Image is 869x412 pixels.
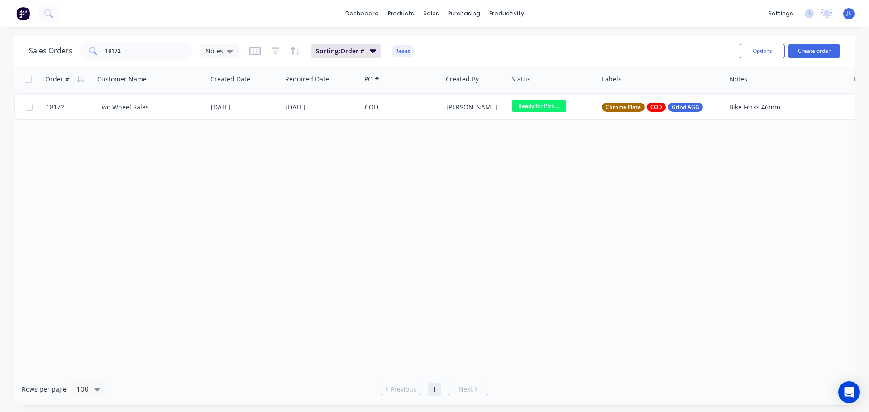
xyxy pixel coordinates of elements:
[98,103,149,111] a: Two Wheel Sales
[730,75,747,84] div: Notes
[602,103,703,112] button: Chrome PlateCODGrind AGG
[846,9,851,18] span: JL
[458,385,473,394] span: Next
[672,103,699,112] span: Grind AGG
[46,103,64,112] span: 18172
[740,44,785,58] button: Options
[381,385,421,394] a: Previous page
[428,383,441,396] a: Page 1 is your current page
[419,7,444,20] div: sales
[764,7,797,20] div: settings
[650,103,662,112] span: COD
[29,47,72,55] h1: Sales Orders
[383,7,419,20] div: products
[446,103,502,112] div: [PERSON_NAME]
[97,75,147,84] div: Customer Name
[377,383,492,396] ul: Pagination
[311,44,381,58] button: Sorting:Order #
[316,47,364,56] span: Sorting: Order #
[105,42,193,60] input: Search...
[211,103,278,112] div: [DATE]
[511,75,530,84] div: Status
[606,103,641,112] span: Chrome Plate
[46,94,98,121] a: 18172
[446,75,479,84] div: Created By
[391,385,416,394] span: Previous
[512,100,566,112] span: Ready for Pick ...
[45,75,69,84] div: Order #
[485,7,529,20] div: productivity
[22,385,67,394] span: Rows per page
[448,385,488,394] a: Next page
[602,75,621,84] div: Labels
[364,75,379,84] div: PO #
[788,44,840,58] button: Create order
[365,103,435,112] div: COD
[210,75,250,84] div: Created Date
[729,103,839,112] div: Bike Forks 46mm
[286,103,358,112] div: [DATE]
[285,75,329,84] div: Required Date
[205,46,223,56] span: Notes
[392,45,414,57] button: Reset
[341,7,383,20] a: dashboard
[838,381,860,403] div: Open Intercom Messenger
[444,7,485,20] div: purchasing
[16,7,30,20] img: Factory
